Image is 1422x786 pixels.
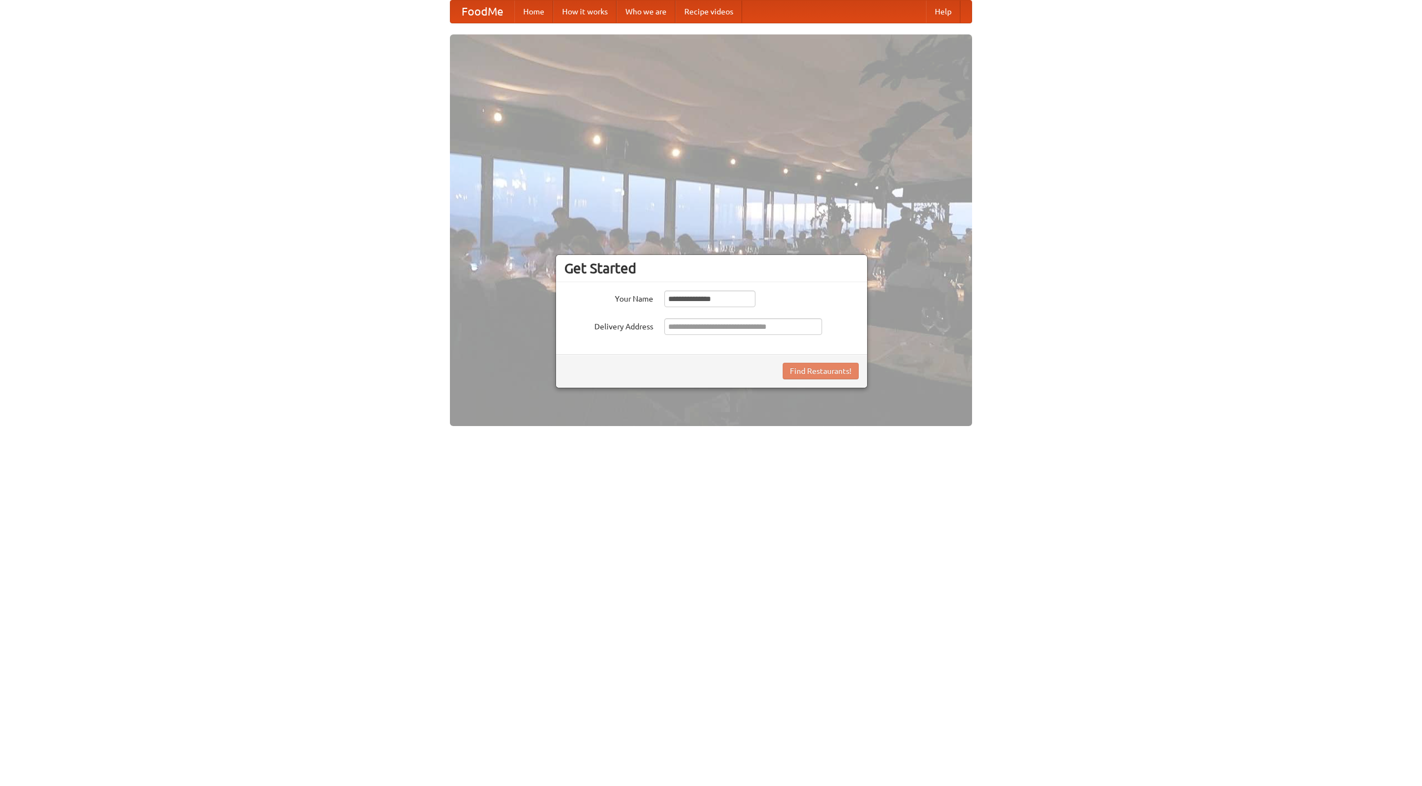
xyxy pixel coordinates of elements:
a: How it works [553,1,617,23]
button: Find Restaurants! [783,363,859,379]
a: Who we are [617,1,675,23]
a: Home [514,1,553,23]
a: Recipe videos [675,1,742,23]
a: Help [926,1,960,23]
a: FoodMe [450,1,514,23]
label: Your Name [564,291,653,304]
label: Delivery Address [564,318,653,332]
h3: Get Started [564,260,859,277]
